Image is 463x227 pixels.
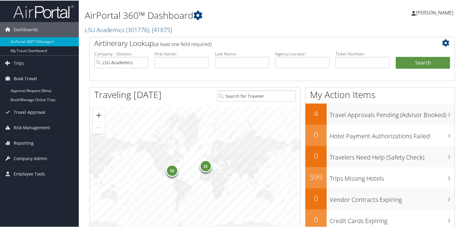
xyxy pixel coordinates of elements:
h3: Hotel Payment Authorizations Failed [330,128,455,140]
h3: Vendor Contracts Expiring [330,192,455,203]
span: [PERSON_NAME] [416,9,453,15]
h2: 0 [305,129,327,139]
span: (at least one field required) [154,40,212,47]
h2: 0 [305,192,327,203]
h2: 599 [305,171,327,182]
h2: Airtinerary Lookup [94,38,420,48]
h2: 4 [305,108,327,118]
span: Company Admin [14,150,47,166]
span: Employee Tools [14,166,45,181]
label: Ticket Number: [335,50,390,56]
label: Company - Division: [94,50,148,56]
a: 0Hotel Payment Authorizations Failed [305,124,455,145]
h1: Traveling [DATE] [94,88,162,100]
a: 0Vendor Contracts Expiring [305,188,455,209]
a: 0Travelers Need Help (Safety Check) [305,145,455,166]
a: LSU Academics [85,25,172,33]
h1: AirPortal 360™ Dashboard [85,8,335,21]
label: Agency Locator: [275,50,329,56]
div: 52 [166,164,178,176]
button: Zoom in [93,109,105,121]
span: ( 301776 ) [126,25,149,33]
button: Zoom out [93,121,105,133]
span: Dashboards [14,21,38,37]
h3: Trips Missing Hotels [330,171,455,182]
a: 599Trips Missing Hotels [305,166,455,188]
h3: Travel Approvals Pending (Advisor Booked) [330,107,455,119]
h2: 0 [305,214,327,224]
div: 22 [199,160,212,172]
h3: Credit Cards Expiring [330,213,455,225]
span: , [ 41875 ] [149,25,172,33]
label: First Name: [155,50,209,56]
a: [PERSON_NAME] [411,3,459,21]
span: Trips [14,55,24,70]
img: airportal-logo.png [13,4,74,18]
h1: My Action Items [305,88,455,100]
span: Risk Management [14,120,50,135]
button: Search [396,56,450,68]
a: 4Travel Approvals Pending (Advisor Booked) [305,103,455,124]
h3: Travelers Need Help (Safety Check) [330,150,455,161]
span: Book Travel [14,71,37,86]
h2: 0 [305,150,327,160]
label: Last Name: [215,50,269,56]
span: Reporting [14,135,34,150]
span: Travel Approval [14,104,45,119]
input: Search for Traveler [217,90,296,101]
